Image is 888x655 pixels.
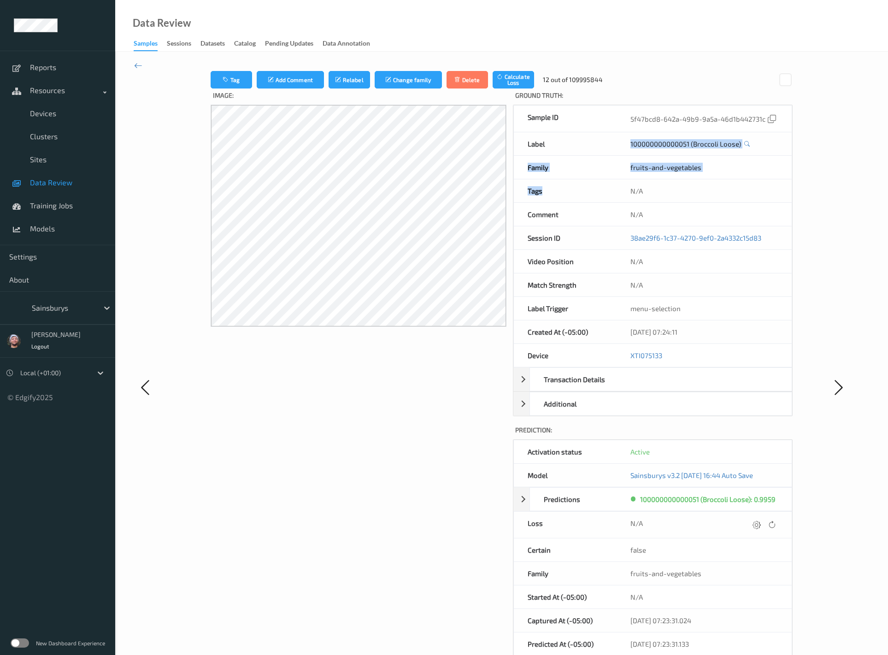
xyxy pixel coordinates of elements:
div: Additional [513,392,793,416]
a: Sessions [167,37,200,50]
div: N/A [617,273,792,296]
div: Tags [514,179,617,202]
a: Catalog [234,37,265,50]
div: 12 out of 109995844 [543,75,603,84]
div: Match Strength [514,273,617,296]
div: Datasets [200,39,225,50]
div: N/A [630,519,778,531]
button: Delete [447,71,488,89]
div: Sessions [167,39,191,50]
button: Relabel [329,71,370,89]
div: Predictions100000000000051 (Broccoli Loose): 0.9959 [513,487,793,511]
div: menu-selection [617,297,792,320]
div: Samples [134,39,158,51]
a: Data Annotation [323,37,379,50]
div: Catalog [234,39,256,50]
div: Captured At (-05:00) [514,609,617,632]
div: Activation status [514,440,617,463]
div: Video Position [514,250,617,273]
label: Image: [211,89,506,105]
div: Model [514,464,617,487]
div: N/A [617,203,792,226]
div: 100000000000051 (Broccoli Loose): 0.9959 [640,495,776,504]
div: false [617,538,792,561]
div: N/A [617,179,792,202]
button: Change family [375,71,442,89]
div: Loss [514,512,617,538]
button: Tag [211,71,252,89]
div: Data Review [133,18,191,28]
div: Created At (-05:00) [514,320,617,343]
a: 38ae29f6-1c37-4270-9ef0-2a4332c15d83 [630,233,761,242]
div: Transaction Details [530,368,627,391]
label: Ground Truth : [513,89,793,105]
div: N/A [617,585,792,608]
a: Samples [134,37,167,51]
div: [DATE] 07:24:11 [617,320,792,343]
button: Add Comment [257,71,324,89]
div: Device [514,344,617,367]
div: Active [630,447,778,456]
a: Datasets [200,37,234,50]
div: [DATE] 07:23:31.024 [617,609,792,632]
div: Certain [514,538,617,561]
div: N/A [617,250,792,273]
div: Family [514,156,617,179]
div: fruits-and-vegetables [630,163,778,172]
div: Predictions [530,488,627,511]
div: Pending Updates [265,39,313,50]
label: Prediction: [513,423,793,439]
a: Pending Updates [265,37,323,50]
a: 100000000000051 (Broccoli Loose) [630,139,741,148]
div: Label Trigger [514,297,617,320]
div: Transaction Details [513,367,793,391]
div: Comment [514,203,617,226]
div: 5f47bcd8-642a-49b9-9a5a-46d1b442731c [630,112,778,125]
div: Label [514,132,617,155]
div: Started At (-05:00) [514,585,617,608]
div: Family [514,562,617,585]
div: Data Annotation [323,39,370,50]
button: Calculate Loss [493,71,534,89]
a: XTI075133 [630,351,662,360]
a: Sainsburys v3.2 [DATE] 16:44 Auto Save [630,471,753,479]
div: fruits-and-vegetables [617,562,792,585]
div: Sample ID [514,106,617,132]
div: Session ID [514,226,617,249]
div: Additional [530,392,627,415]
